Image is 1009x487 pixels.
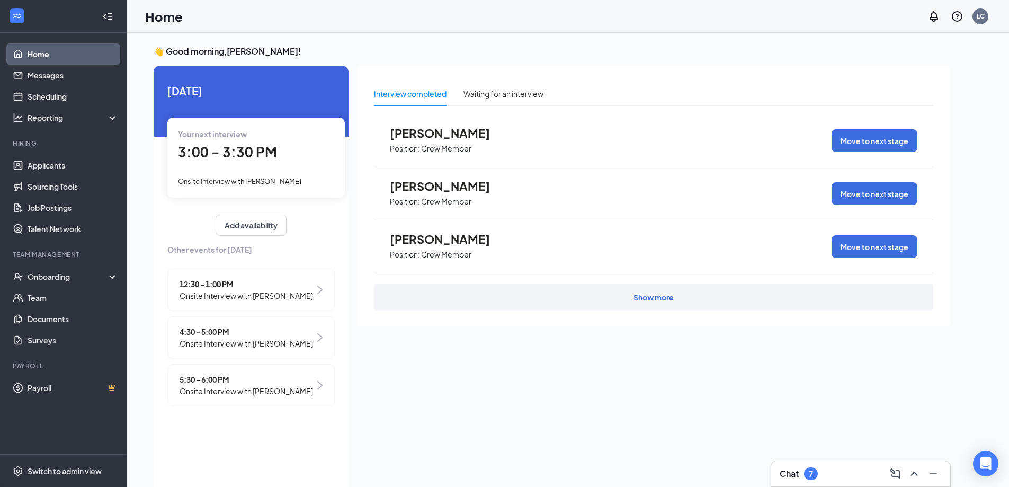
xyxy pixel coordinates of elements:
[927,10,940,23] svg: Notifications
[28,466,102,476] div: Switch to admin view
[178,129,247,139] span: Your next interview
[12,11,22,21] svg: WorkstreamLogo
[28,65,118,86] a: Messages
[832,182,917,205] button: Move to next stage
[421,197,471,207] p: Crew Member
[13,361,116,370] div: Payroll
[925,465,942,482] button: Minimize
[13,112,23,123] svg: Analysis
[13,139,116,148] div: Hiring
[374,88,447,100] div: Interview completed
[145,7,183,25] h1: Home
[390,197,420,207] p: Position:
[887,465,904,482] button: ComposeMessage
[28,43,118,65] a: Home
[28,308,118,330] a: Documents
[908,467,921,480] svg: ChevronUp
[178,143,277,161] span: 3:00 - 3:30 PM
[180,338,313,349] span: Onsite Interview with [PERSON_NAME]
[180,290,313,302] span: Onsite Interview with [PERSON_NAME]
[13,271,23,282] svg: UserCheck
[28,112,119,123] div: Reporting
[167,83,335,99] span: [DATE]
[927,467,940,480] svg: Minimize
[951,10,963,23] svg: QuestionInfo
[180,326,313,338] span: 4:30 - 5:00 PM
[180,385,313,397] span: Onsite Interview with [PERSON_NAME]
[809,470,813,479] div: 7
[390,179,506,193] span: [PERSON_NAME]
[13,466,23,476] svg: Settings
[28,218,118,240] a: Talent Network
[390,144,420,154] p: Position:
[28,86,118,107] a: Scheduling
[463,88,543,100] div: Waiting for an interview
[421,250,471,260] p: Crew Member
[28,271,109,282] div: Onboarding
[780,468,799,480] h3: Chat
[889,467,901,480] svg: ComposeMessage
[178,177,301,185] span: Onsite Interview with [PERSON_NAME]
[28,287,118,308] a: Team
[102,11,113,22] svg: Collapse
[28,197,118,218] a: Job Postings
[216,215,287,236] button: Add availability
[633,292,674,303] div: Show more
[421,144,471,154] p: Crew Member
[906,465,923,482] button: ChevronUp
[154,46,950,57] h3: 👋 Good morning, [PERSON_NAME] !
[390,250,420,260] p: Position:
[977,12,985,21] div: LC
[832,129,917,152] button: Move to next stage
[167,244,335,255] span: Other events for [DATE]
[28,155,118,176] a: Applicants
[28,330,118,351] a: Surveys
[13,250,116,259] div: Team Management
[390,232,506,246] span: [PERSON_NAME]
[832,235,917,258] button: Move to next stage
[973,451,998,476] div: Open Intercom Messenger
[180,374,313,385] span: 5:30 - 6:00 PM
[180,278,313,290] span: 12:30 - 1:00 PM
[28,377,118,399] a: PayrollCrown
[28,176,118,197] a: Sourcing Tools
[390,126,506,140] span: [PERSON_NAME]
